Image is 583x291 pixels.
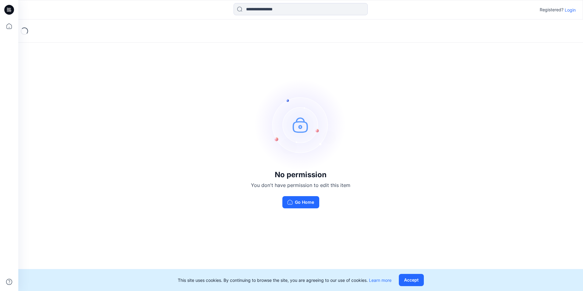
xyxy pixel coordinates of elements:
p: Login [565,7,576,13]
button: Go Home [282,196,319,208]
img: no-perm.svg [255,79,346,171]
button: Accept [399,274,424,286]
p: Registered? [540,6,563,13]
p: You don't have permission to edit this item [251,181,350,189]
a: Learn more [369,278,392,283]
h3: No permission [251,171,350,179]
p: This site uses cookies. By continuing to browse the site, you are agreeing to our use of cookies. [178,277,392,283]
